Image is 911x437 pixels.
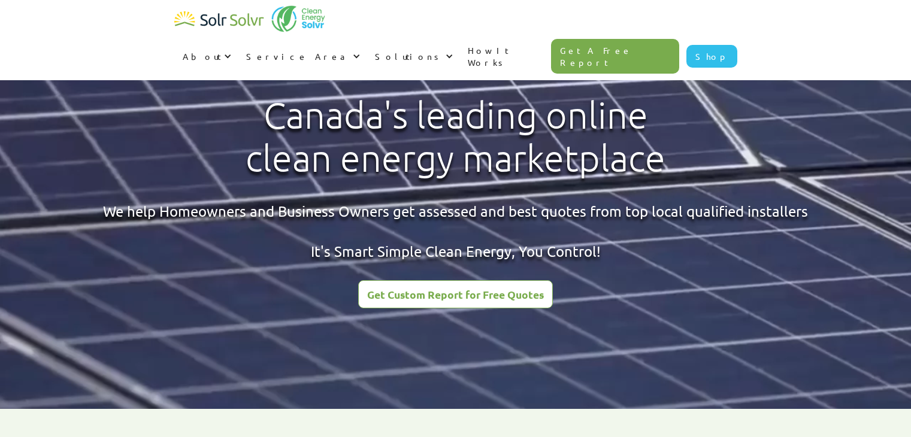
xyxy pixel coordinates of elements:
[174,38,238,74] div: About
[235,94,676,180] h1: Canada's leading online clean energy marketplace
[358,280,553,308] a: Get Custom Report for Free Quotes
[375,50,443,62] div: Solutions
[238,38,367,74] div: Service Area
[367,289,544,300] div: Get Custom Report for Free Quotes
[686,45,737,68] a: Shop
[551,39,679,74] a: Get A Free Report
[246,50,350,62] div: Service Area
[367,38,459,74] div: Solutions
[103,201,808,262] div: We help Homeowners and Business Owners get assessed and best quotes from top local qualified inst...
[459,32,552,80] a: How It Works
[183,50,221,62] div: About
